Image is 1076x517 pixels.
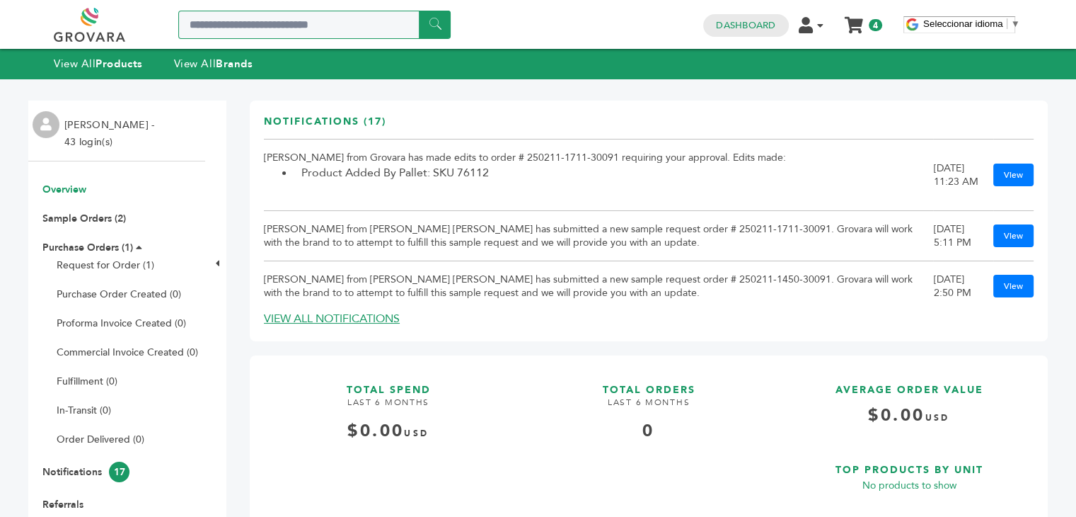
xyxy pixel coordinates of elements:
[404,428,429,439] span: USD
[524,397,773,419] h4: LAST 6 MONTHS
[1007,18,1007,29] span: ​
[524,370,773,397] h3: TOTAL ORDERS
[42,212,126,225] a: Sample Orders (2)
[57,375,117,388] a: Fulfillment (0)
[264,419,513,443] div: $0.00
[57,346,198,359] a: Commercial Invoice Created (0)
[846,13,862,28] a: My Cart
[524,419,773,443] div: 0
[57,404,111,417] a: In-Transit (0)
[264,370,513,397] h3: TOTAL SPEND
[96,57,142,71] strong: Products
[264,211,933,261] td: [PERSON_NAME] from [PERSON_NAME] [PERSON_NAME] has submitted a new sample request order # 250211-...
[785,477,1034,494] p: No products to show
[933,273,979,300] div: [DATE] 2:50 PM
[264,311,400,326] a: VIEW ALL NOTIFICATIONS
[869,19,882,31] span: 4
[42,183,86,196] a: Overview
[42,241,133,254] a: Purchase Orders (1)
[294,164,934,181] li: Product Added By Pallet: SKU 76112
[264,115,386,140] h3: Notifications (17)
[993,164,1034,186] a: View
[264,140,933,211] td: [PERSON_NAME] from Grovara has made edits to order # 250211-1711-30091 requiring your approval. E...
[54,57,143,71] a: View AllProducts
[33,111,59,138] img: profile.png
[716,19,775,32] a: Dashboard
[923,18,1020,29] a: Seleccionar idioma​
[1011,18,1020,29] span: ▼
[925,412,949,424] span: USD
[178,11,451,39] input: Search a product or brand...
[923,18,1003,29] span: Seleccionar idioma
[785,450,1034,477] h3: TOP PRODUCTS BY UNIT
[174,57,253,71] a: View AllBrands
[785,404,1034,438] h4: $0.00
[57,433,144,446] a: Order Delivered (0)
[785,370,1034,397] h3: AVERAGE ORDER VALUE
[42,465,129,479] a: Notifications17
[993,225,1034,247] a: View
[216,57,253,71] strong: Brands
[264,261,933,312] td: [PERSON_NAME] from [PERSON_NAME] [PERSON_NAME] has submitted a new sample request order # 250211-...
[57,317,186,330] a: Proforma Invoice Created (0)
[109,462,129,482] span: 17
[993,275,1034,297] a: View
[933,161,979,188] div: [DATE] 11:23 AM
[42,498,83,511] a: Referrals
[785,370,1034,438] a: AVERAGE ORDER VALUE $0.00USD
[57,288,181,301] a: Purchase Order Created (0)
[264,397,513,419] h4: LAST 6 MONTHS
[64,117,158,151] li: [PERSON_NAME] - 43 login(s)
[57,258,154,272] a: Request for Order (1)
[933,222,979,249] div: [DATE] 5:11 PM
